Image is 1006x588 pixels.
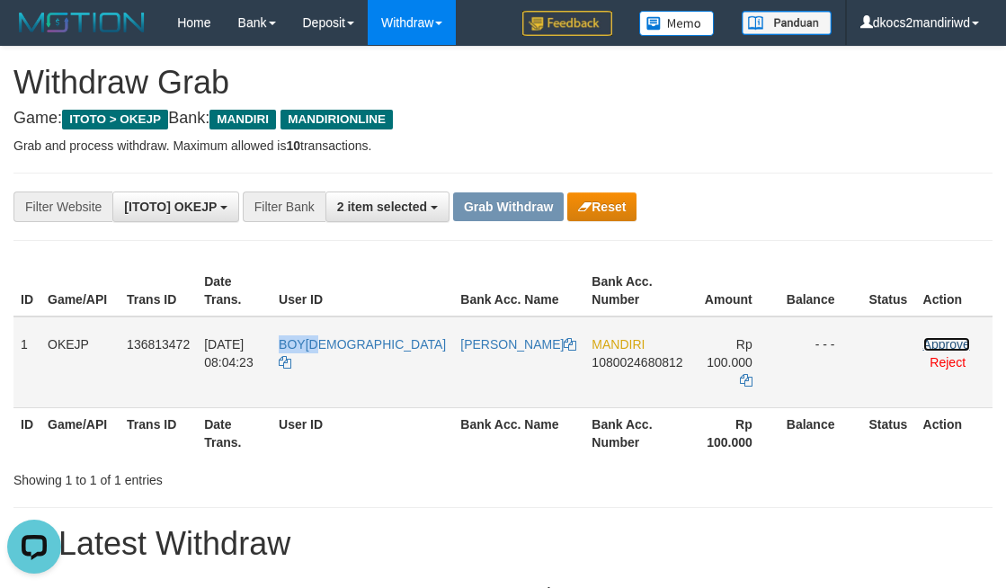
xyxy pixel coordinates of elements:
[453,407,584,459] th: Bank Acc. Name
[567,192,637,221] button: Reset
[127,337,190,352] span: 136813472
[124,200,217,214] span: [ITOTO] OKEJP
[272,407,453,459] th: User ID
[120,407,197,459] th: Trans ID
[740,373,752,388] a: Copy 100000 to clipboard
[460,337,576,352] a: [PERSON_NAME]
[779,407,862,459] th: Balance
[7,7,61,61] button: Open LiveChat chat widget
[923,337,970,352] a: Approve
[279,337,446,352] span: BOY[DEMOGRAPHIC_DATA]
[690,407,779,459] th: Rp 100.000
[209,110,276,129] span: MANDIRI
[453,192,564,221] button: Grab Withdraw
[197,265,272,316] th: Date Trans.
[286,138,300,153] strong: 10
[13,137,993,155] p: Grab and process withdraw. Maximum allowed is transactions.
[690,265,779,316] th: Amount
[13,265,40,316] th: ID
[120,265,197,316] th: Trans ID
[279,337,446,370] a: BOY[DEMOGRAPHIC_DATA]
[197,407,272,459] th: Date Trans.
[862,265,916,316] th: Status
[707,337,752,370] span: Rp 100.000
[13,526,993,562] h1: 15 Latest Withdraw
[639,11,715,36] img: Button%20Memo.svg
[13,464,405,489] div: Showing 1 to 1 of 1 entries
[453,265,584,316] th: Bank Acc. Name
[862,407,916,459] th: Status
[280,110,393,129] span: MANDIRIONLINE
[916,407,993,459] th: Action
[742,11,832,35] img: panduan.png
[40,407,120,459] th: Game/API
[13,407,40,459] th: ID
[522,11,612,36] img: Feedback.jpg
[916,265,993,316] th: Action
[243,192,325,222] div: Filter Bank
[337,200,427,214] span: 2 item selected
[13,9,150,36] img: MOTION_logo.png
[930,355,966,370] a: Reject
[779,316,862,408] td: - - -
[325,192,450,222] button: 2 item selected
[62,110,168,129] span: ITOTO > OKEJP
[204,337,254,370] span: [DATE] 08:04:23
[40,265,120,316] th: Game/API
[272,265,453,316] th: User ID
[779,265,862,316] th: Balance
[13,110,993,128] h4: Game: Bank:
[592,355,682,370] span: Copy 1080024680812 to clipboard
[13,316,40,408] td: 1
[13,192,112,222] div: Filter Website
[13,65,993,101] h1: Withdraw Grab
[40,316,120,408] td: OKEJP
[592,337,645,352] span: MANDIRI
[112,192,239,222] button: [ITOTO] OKEJP
[584,407,690,459] th: Bank Acc. Number
[584,265,690,316] th: Bank Acc. Number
